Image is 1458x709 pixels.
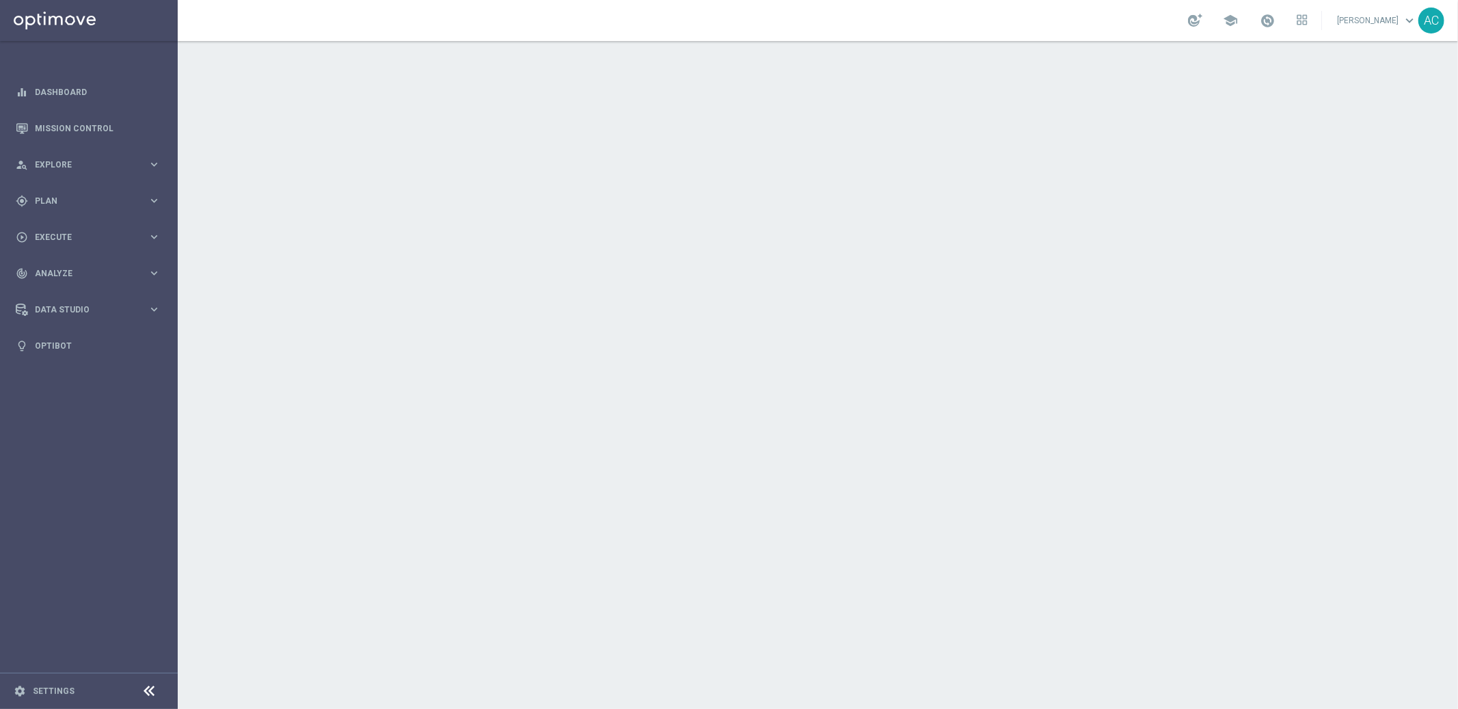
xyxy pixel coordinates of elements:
[16,195,28,207] i: gps_fixed
[148,194,161,207] i: keyboard_arrow_right
[148,230,161,243] i: keyboard_arrow_right
[1336,10,1418,31] a: [PERSON_NAME]keyboard_arrow_down
[148,267,161,280] i: keyboard_arrow_right
[15,159,161,170] button: person_search Explore keyboard_arrow_right
[16,340,28,352] i: lightbulb
[35,110,161,146] a: Mission Control
[33,687,75,695] a: Settings
[15,268,161,279] button: track_changes Analyze keyboard_arrow_right
[14,685,26,697] i: settings
[16,267,28,280] i: track_changes
[16,74,161,110] div: Dashboard
[16,231,28,243] i: play_circle_outline
[16,304,148,316] div: Data Studio
[1418,8,1444,34] div: AC
[16,231,148,243] div: Execute
[16,110,161,146] div: Mission Control
[35,233,148,241] span: Execute
[35,197,148,205] span: Plan
[16,195,148,207] div: Plan
[16,267,148,280] div: Analyze
[35,269,148,278] span: Analyze
[16,159,28,171] i: person_search
[15,196,161,206] button: gps_fixed Plan keyboard_arrow_right
[16,159,148,171] div: Explore
[15,87,161,98] button: equalizer Dashboard
[15,123,161,134] button: Mission Control
[35,161,148,169] span: Explore
[16,327,161,364] div: Optibot
[148,158,161,171] i: keyboard_arrow_right
[35,327,161,364] a: Optibot
[148,303,161,316] i: keyboard_arrow_right
[35,306,148,314] span: Data Studio
[1223,13,1238,28] span: school
[16,86,28,98] i: equalizer
[15,232,161,243] button: play_circle_outline Execute keyboard_arrow_right
[35,74,161,110] a: Dashboard
[15,340,161,351] button: lightbulb Optibot
[15,304,161,315] button: Data Studio keyboard_arrow_right
[1402,13,1417,28] span: keyboard_arrow_down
